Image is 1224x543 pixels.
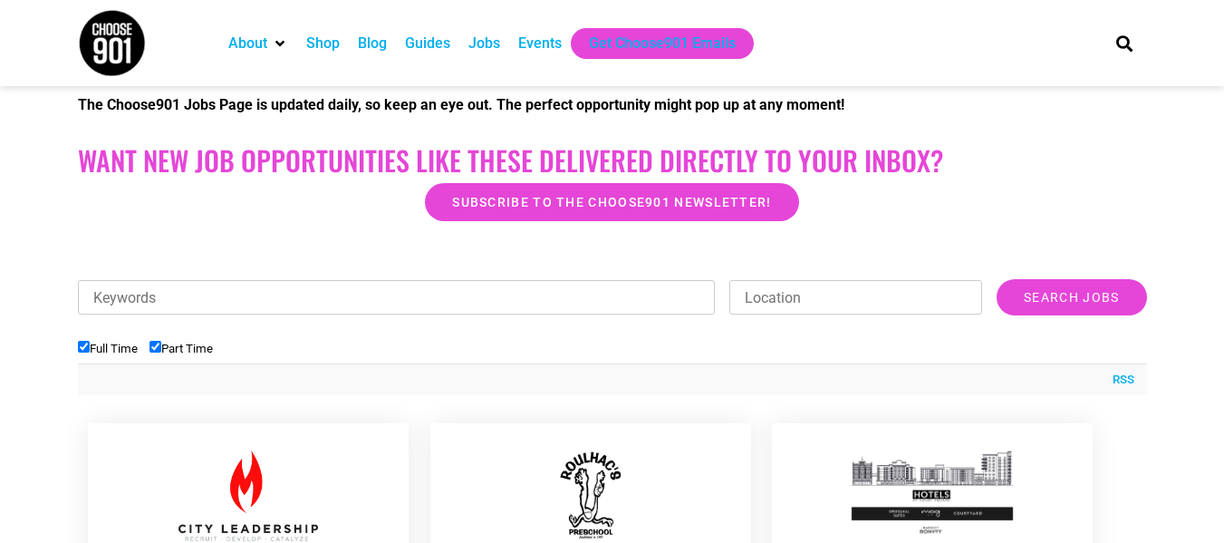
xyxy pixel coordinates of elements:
[468,33,500,54] a: Jobs
[78,342,138,355] label: Full Time
[78,280,716,315] input: Keywords
[149,341,161,353] input: Part Time
[78,341,90,353] input: Full Time
[358,33,387,54] a: Blog
[425,183,798,221] a: Subscribe to the Choose901 newsletter!
[518,33,562,54] a: Events
[997,279,1146,315] input: Search Jobs
[1109,28,1139,58] div: Search
[219,28,1085,59] nav: Main nav
[452,196,771,208] span: Subscribe to the Choose901 newsletter!
[149,342,213,355] label: Part Time
[306,33,340,54] a: Shop
[1104,371,1134,389] a: RSS
[405,33,450,54] a: Guides
[729,280,982,315] input: Location
[78,96,844,113] strong: The Choose901 Jobs Page is updated daily, so keep an eye out. The perfect opportunity might pop u...
[219,28,297,59] div: About
[78,144,1147,177] h2: Want New Job Opportunities like these Delivered Directly to your Inbox?
[589,33,736,54] a: Get Choose901 Emails
[228,33,267,54] a: About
